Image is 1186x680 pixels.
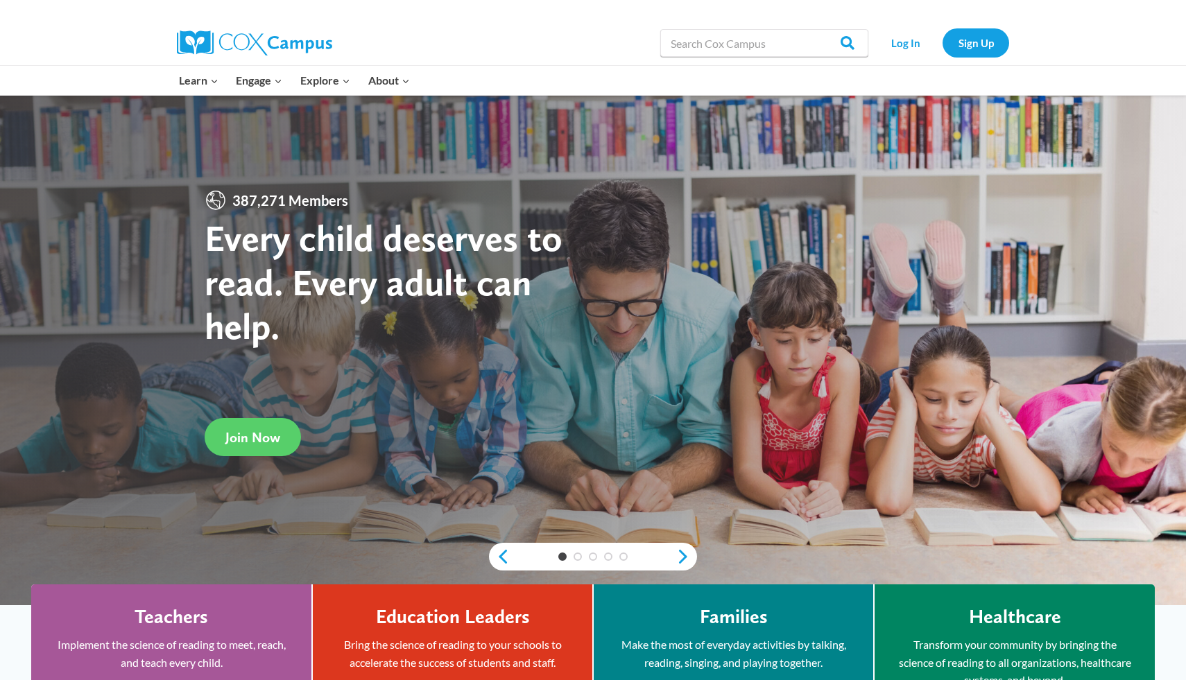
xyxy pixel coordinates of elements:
[943,28,1009,57] a: Sign Up
[676,548,697,565] a: next
[574,552,582,561] a: 2
[489,548,510,565] a: previous
[615,636,852,671] p: Make the most of everyday activities by talking, reading, singing, and playing together.
[170,66,418,95] nav: Primary Navigation
[205,418,301,456] a: Join Now
[875,28,936,57] a: Log In
[179,71,218,89] span: Learn
[489,543,697,570] div: content slider buttons
[227,189,354,211] span: 387,271 Members
[225,429,280,446] span: Join Now
[619,552,628,561] a: 5
[236,71,282,89] span: Engage
[177,30,332,55] img: Cox Campus
[135,605,208,629] h4: Teachers
[368,71,410,89] span: About
[700,605,768,629] h4: Families
[604,552,612,561] a: 4
[589,552,597,561] a: 3
[334,636,571,671] p: Bring the science of reading to your schools to accelerate the success of students and staff.
[205,216,562,348] strong: Every child deserves to read. Every adult can help.
[300,71,350,89] span: Explore
[875,28,1009,57] nav: Secondary Navigation
[660,29,868,57] input: Search Cox Campus
[969,605,1061,629] h4: Healthcare
[376,605,530,629] h4: Education Leaders
[558,552,567,561] a: 1
[52,636,291,671] p: Implement the science of reading to meet, reach, and teach every child.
